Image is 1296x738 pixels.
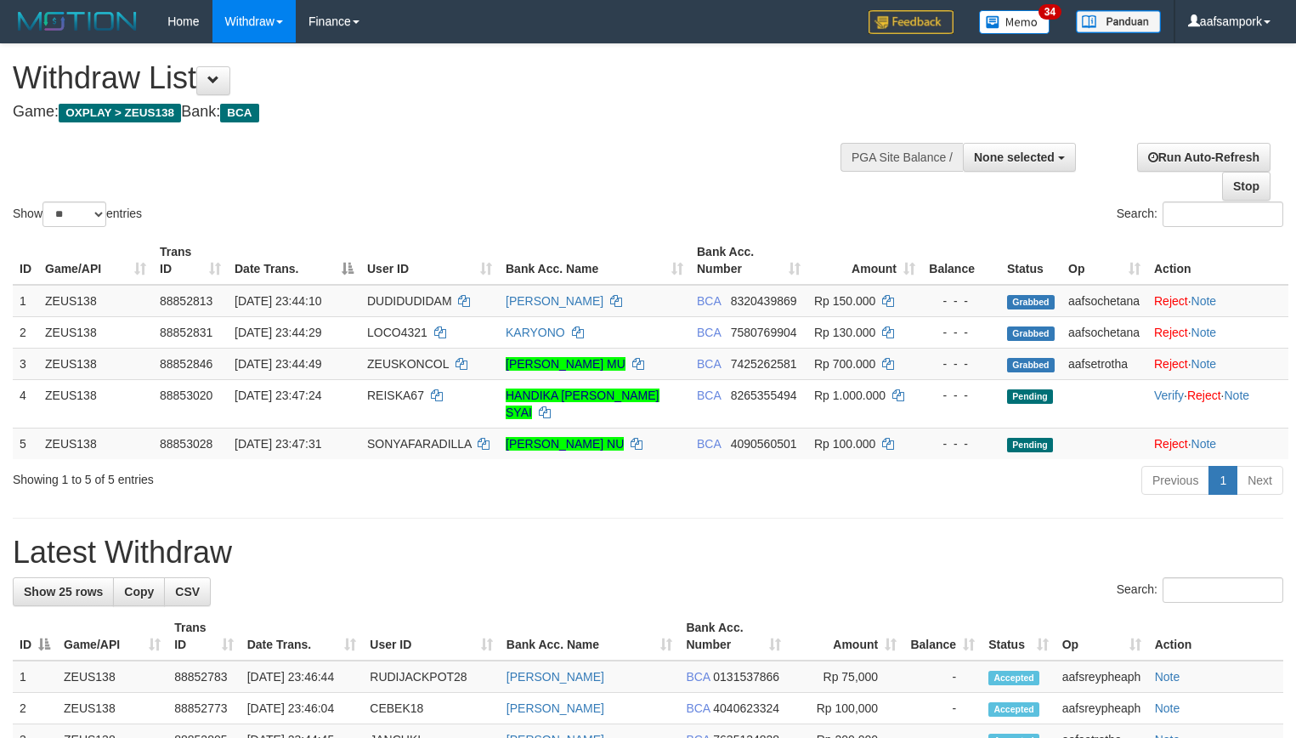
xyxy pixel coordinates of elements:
span: 88853020 [160,389,212,402]
td: aafsochetana [1061,285,1147,317]
td: CEBEK18 [363,693,500,724]
span: Rp 150.000 [814,294,875,308]
h4: Game: Bank: [13,104,847,121]
th: Trans ID: activate to sort column ascending [153,236,228,285]
th: Op: activate to sort column ascending [1055,612,1148,661]
span: CSV [175,585,200,599]
span: Copy 8320439869 to clipboard [731,294,797,308]
span: Copy 7425262581 to clipboard [731,357,797,371]
td: · [1147,316,1288,348]
td: 1 [13,661,57,693]
th: Trans ID: activate to sort column ascending [167,612,241,661]
span: BCA [686,670,710,684]
td: 2 [13,316,38,348]
span: ZEUSKONCOL [367,357,449,371]
span: Show 25 rows [24,585,103,599]
span: Pending [1007,389,1053,404]
span: Rp 100.000 [814,437,875,451]
th: Balance: activate to sort column ascending [903,612,982,661]
span: 88853028 [160,437,212,451]
a: Verify [1154,389,1184,402]
td: · [1147,285,1288,317]
th: Date Trans.: activate to sort column descending [228,236,360,285]
div: - - - [929,355,993,372]
span: [DATE] 23:44:29 [235,326,321,339]
a: Reject [1154,326,1188,339]
a: Reject [1154,357,1188,371]
td: · [1147,348,1288,379]
div: - - - [929,324,993,341]
td: · · [1147,379,1288,428]
th: ID: activate to sort column descending [13,612,57,661]
th: Bank Acc. Number: activate to sort column ascending [679,612,788,661]
a: HANDIKA [PERSON_NAME] SYAI [506,389,659,419]
th: Amount: activate to sort column ascending [807,236,922,285]
span: BCA [697,326,721,339]
th: Date Trans.: activate to sort column ascending [241,612,364,661]
a: [PERSON_NAME] [507,670,604,684]
span: Accepted [988,702,1039,717]
th: Bank Acc. Number: activate to sort column ascending [690,236,807,285]
a: 1 [1208,466,1237,495]
td: - [903,661,982,693]
th: Bank Acc. Name: activate to sort column ascending [499,236,690,285]
span: BCA [697,357,721,371]
td: aafsochetana [1061,316,1147,348]
h1: Latest Withdraw [13,536,1283,570]
img: MOTION_logo.png [13,9,142,34]
label: Search: [1117,202,1283,227]
a: Reject [1154,294,1188,308]
a: [PERSON_NAME] [506,294,603,308]
select: Showentries [42,202,106,227]
span: REISKA67 [367,389,424,402]
a: Run Auto-Refresh [1137,143,1271,172]
th: Status: activate to sort column ascending [982,612,1055,661]
a: Note [1224,389,1249,402]
th: Game/API: activate to sort column ascending [38,236,153,285]
td: ZEUS138 [57,693,167,724]
td: - [903,693,982,724]
img: Button%20Memo.svg [979,10,1050,34]
span: BCA [220,104,258,122]
span: Copy 4040623324 to clipboard [713,701,779,715]
td: 88852773 [167,693,241,724]
div: - - - [929,435,993,452]
a: [PERSON_NAME] [507,701,604,715]
input: Search: [1163,577,1283,603]
span: [DATE] 23:47:24 [235,389,321,402]
span: Copy 4090560501 to clipboard [731,437,797,451]
a: KARYONO [506,326,565,339]
td: 4 [13,379,38,428]
span: Pending [1007,438,1053,452]
span: BCA [697,389,721,402]
td: 5 [13,428,38,459]
a: Note [1191,437,1217,451]
th: Balance [922,236,1000,285]
th: Amount: activate to sort column ascending [788,612,903,661]
span: 88852846 [160,357,212,371]
a: CSV [164,577,211,606]
a: Note [1155,670,1180,684]
a: Previous [1141,466,1209,495]
img: panduan.png [1076,10,1161,33]
th: Action [1147,236,1288,285]
span: BCA [686,701,710,715]
th: Status [1000,236,1061,285]
span: Accepted [988,671,1039,685]
span: Grabbed [1007,326,1055,341]
button: None selected [963,143,1076,172]
th: Action [1148,612,1283,661]
td: ZEUS138 [38,316,153,348]
input: Search: [1163,202,1283,227]
a: Reject [1154,437,1188,451]
span: 88852831 [160,326,212,339]
span: [DATE] 23:47:31 [235,437,321,451]
span: Copy [124,585,154,599]
td: ZEUS138 [38,285,153,317]
label: Search: [1117,577,1283,603]
h1: Withdraw List [13,61,847,95]
th: ID [13,236,38,285]
span: Grabbed [1007,295,1055,309]
label: Show entries [13,202,142,227]
td: [DATE] 23:46:04 [241,693,364,724]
